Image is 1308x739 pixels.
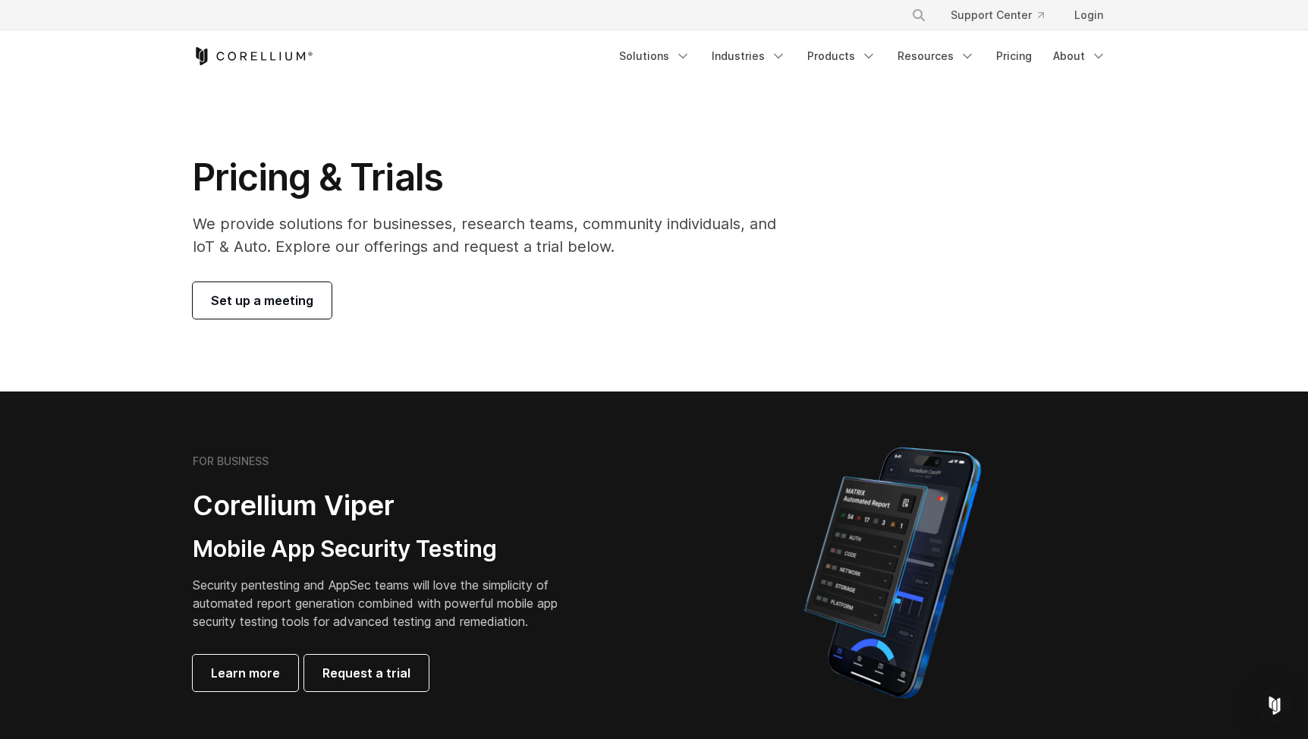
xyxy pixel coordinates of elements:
[703,42,795,70] a: Industries
[304,655,429,691] a: Request a trial
[193,155,797,200] h1: Pricing & Trials
[193,535,581,564] h3: Mobile App Security Testing
[798,42,885,70] a: Products
[778,440,1007,706] img: Corellium MATRIX automated report on iPhone showing app vulnerability test results across securit...
[893,2,1115,29] div: Navigation Menu
[193,576,581,631] p: Security pentesting and AppSec teams will love the simplicity of automated report generation comb...
[1062,2,1115,29] a: Login
[322,664,410,682] span: Request a trial
[193,454,269,468] h6: FOR BUSINESS
[1256,687,1293,724] div: Open Intercom Messenger
[193,47,313,65] a: Corellium Home
[211,291,313,310] span: Set up a meeting
[610,42,1115,70] div: Navigation Menu
[905,2,932,29] button: Search
[987,42,1041,70] a: Pricing
[211,664,280,682] span: Learn more
[888,42,984,70] a: Resources
[610,42,700,70] a: Solutions
[939,2,1056,29] a: Support Center
[193,282,332,319] a: Set up a meeting
[193,212,797,258] p: We provide solutions for businesses, research teams, community individuals, and IoT & Auto. Explo...
[193,655,298,691] a: Learn more
[1044,42,1115,70] a: About
[193,489,581,523] h2: Corellium Viper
